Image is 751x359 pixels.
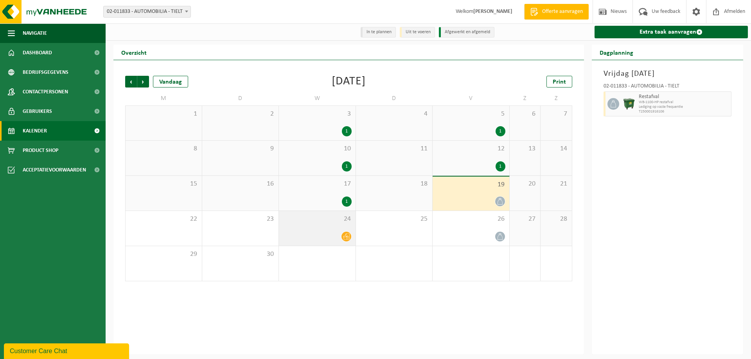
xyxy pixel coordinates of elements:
[206,145,275,153] span: 9
[332,76,366,88] div: [DATE]
[137,76,149,88] span: Volgende
[129,110,198,118] span: 1
[23,102,52,121] span: Gebruikers
[23,63,68,82] span: Bedrijfsgegevens
[540,8,585,16] span: Offerte aanvragen
[125,91,202,105] td: M
[283,215,352,223] span: 24
[104,6,190,17] span: 02-011833 - AUTOMOBILIA - TIELT
[356,91,433,105] td: D
[283,145,352,153] span: 10
[202,91,279,105] td: D
[206,110,275,118] span: 2
[514,180,537,188] span: 20
[360,215,429,223] span: 25
[439,27,494,38] li: Afgewerkt en afgemeld
[360,180,429,188] span: 18
[361,27,396,38] li: In te plannen
[514,215,537,223] span: 27
[342,196,352,207] div: 1
[113,45,155,60] h2: Overzicht
[103,6,191,18] span: 02-011833 - AUTOMOBILIA - TIELT
[595,26,748,38] a: Extra taak aanvragen
[437,110,505,118] span: 5
[514,110,537,118] span: 6
[342,161,352,171] div: 1
[639,105,729,109] span: Lediging op vaste frequentie
[544,145,568,153] span: 14
[541,91,572,105] td: Z
[23,121,47,141] span: Kalender
[360,110,429,118] span: 4
[129,145,198,153] span: 8
[129,215,198,223] span: 22
[473,9,512,14] strong: [PERSON_NAME]
[604,84,732,91] div: 02-011833 - AUTOMOBILIA - TIELT
[544,180,568,188] span: 21
[546,76,572,88] a: Print
[544,110,568,118] span: 7
[553,79,566,85] span: Print
[592,45,641,60] h2: Dagplanning
[360,145,429,153] span: 11
[206,215,275,223] span: 23
[544,215,568,223] span: 28
[129,250,198,259] span: 29
[23,141,58,160] span: Product Shop
[23,23,47,43] span: Navigatie
[604,68,732,80] h3: Vrijdag [DATE]
[23,160,86,180] span: Acceptatievoorwaarden
[433,91,510,105] td: V
[524,4,589,20] a: Offerte aanvragen
[437,215,505,223] span: 26
[514,145,537,153] span: 13
[639,109,729,114] span: T250001916106
[23,43,52,63] span: Dashboard
[639,94,729,100] span: Restafval
[342,126,352,136] div: 1
[153,76,188,88] div: Vandaag
[23,82,68,102] span: Contactpersonen
[510,91,541,105] td: Z
[283,110,352,118] span: 3
[4,342,131,359] iframe: chat widget
[437,145,505,153] span: 12
[496,126,505,136] div: 1
[623,98,635,110] img: WB-1100-HPE-GN-01
[437,180,505,189] span: 19
[206,180,275,188] span: 16
[279,91,356,105] td: W
[129,180,198,188] span: 15
[496,161,505,171] div: 1
[206,250,275,259] span: 30
[639,100,729,105] span: WB-1100-HP restafval
[125,76,137,88] span: Vorige
[400,27,435,38] li: Uit te voeren
[283,180,352,188] span: 17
